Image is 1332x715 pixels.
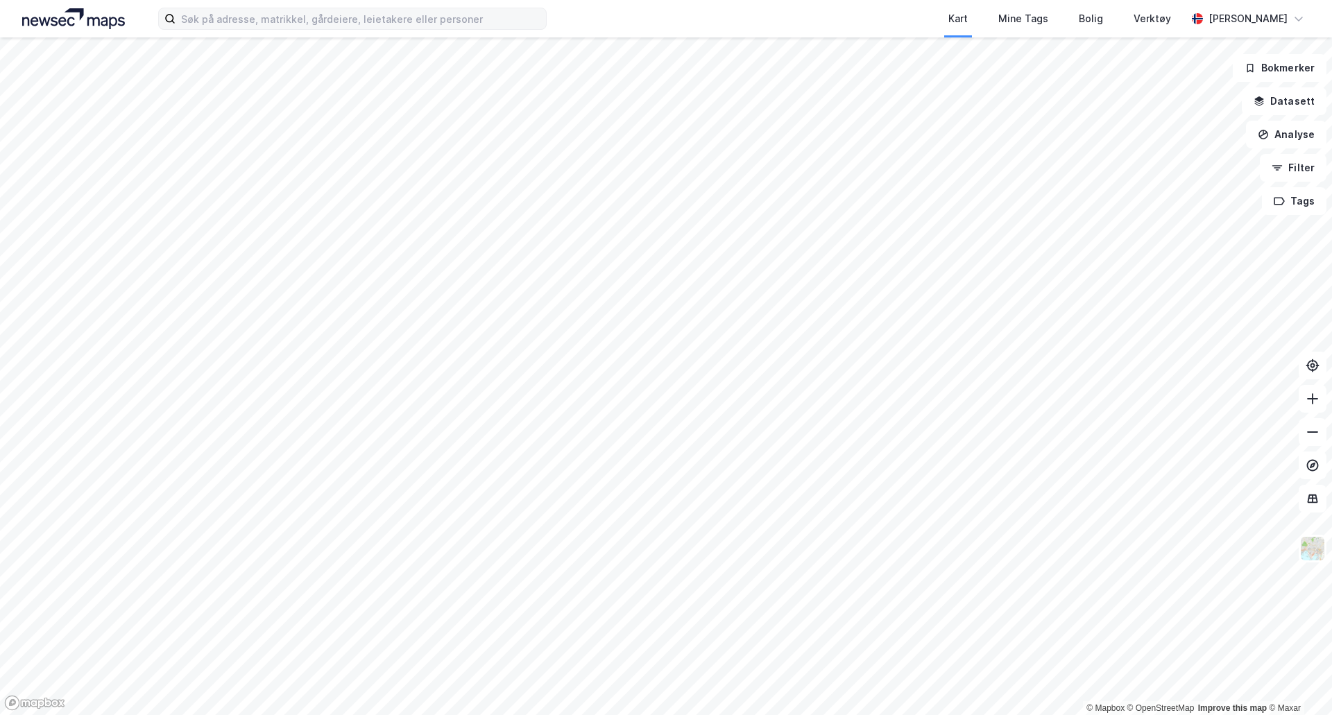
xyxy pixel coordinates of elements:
[998,10,1048,27] div: Mine Tags
[1079,10,1103,27] div: Bolig
[1242,87,1326,115] button: Datasett
[1299,535,1326,562] img: Z
[948,10,968,27] div: Kart
[1134,10,1171,27] div: Verktøy
[1263,648,1332,715] iframe: Chat Widget
[1209,10,1288,27] div: [PERSON_NAME]
[176,8,546,29] input: Søk på adresse, matrikkel, gårdeiere, leietakere eller personer
[1198,703,1267,713] a: Improve this map
[1086,703,1125,713] a: Mapbox
[1263,648,1332,715] div: Kontrollprogram for chat
[22,8,125,29] img: logo.a4113a55bc3d86da70a041830d287a7e.svg
[1127,703,1195,713] a: OpenStreetMap
[4,695,65,711] a: Mapbox homepage
[1246,121,1326,148] button: Analyse
[1260,154,1326,182] button: Filter
[1262,187,1326,215] button: Tags
[1233,54,1326,82] button: Bokmerker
